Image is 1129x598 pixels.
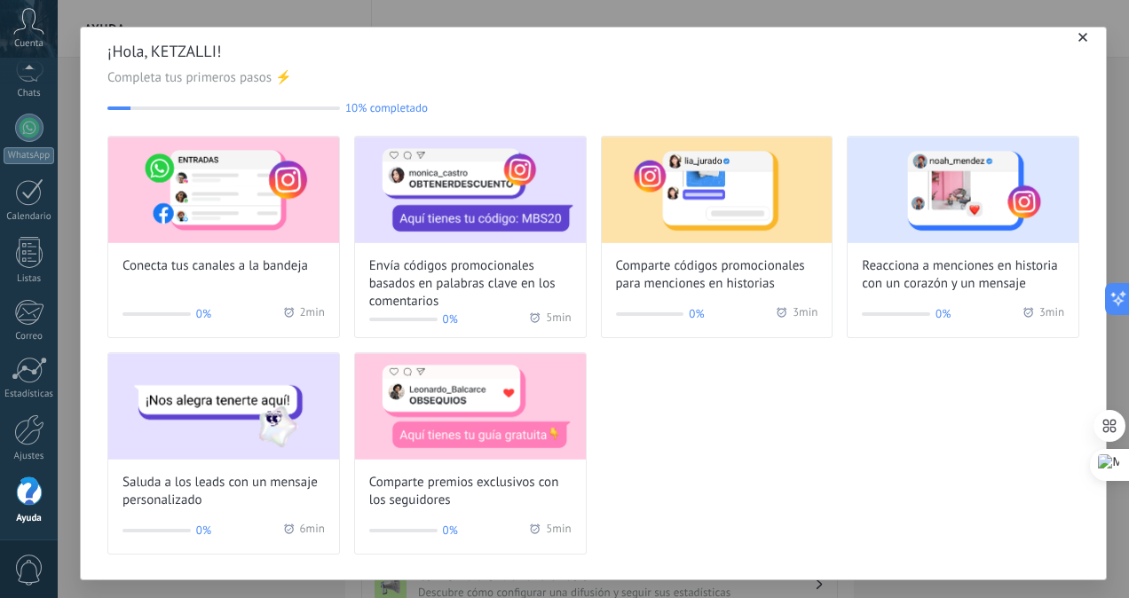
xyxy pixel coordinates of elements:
[196,305,211,323] span: 0%
[689,305,704,323] span: 0%
[1039,305,1064,323] span: 3 min
[122,257,308,275] span: Conecta tus canales a la bandeja
[108,353,339,460] img: Greet leads with a custom message (Wizard onboarding modal)
[14,38,43,50] span: Cuenta
[107,41,1079,62] span: ¡Hola, KETZALLI!
[4,513,55,524] div: Ayuda
[355,137,586,243] img: Send promo codes based on keywords in comments (Wizard onboarding modal)
[443,522,458,539] span: 0%
[862,257,1064,293] span: Reacciona a menciones en historia con un corazón y un mensaje
[546,522,571,539] span: 5 min
[4,211,55,223] div: Calendario
[4,88,55,99] div: Chats
[300,522,325,539] span: 6 min
[602,137,833,243] img: Share promo codes for story mentions
[4,451,55,462] div: Ajustes
[4,273,55,285] div: Listas
[107,69,1079,87] span: Completa tus primeros pasos ⚡
[546,311,571,328] span: 5 min
[4,389,55,400] div: Estadísticas
[345,101,428,114] span: 10% completado
[108,137,339,243] img: Connect your channels to the inbox
[4,147,54,164] div: WhatsApp
[355,353,586,460] img: Share exclusive rewards with followers
[369,257,572,311] span: Envía códigos promocionales basados en palabras clave en los comentarios
[936,305,951,323] span: 0%
[369,474,572,509] span: Comparte premios exclusivos con los seguidores
[616,257,818,293] span: Comparte códigos promocionales para menciones en historias
[443,311,458,328] span: 0%
[300,305,325,323] span: 2 min
[122,474,325,509] span: Saluda a los leads con un mensaje personalizado
[793,305,817,323] span: 3 min
[196,522,211,539] span: 0%
[848,137,1078,243] img: React to story mentions with a heart and personalized message
[4,331,55,342] div: Correo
